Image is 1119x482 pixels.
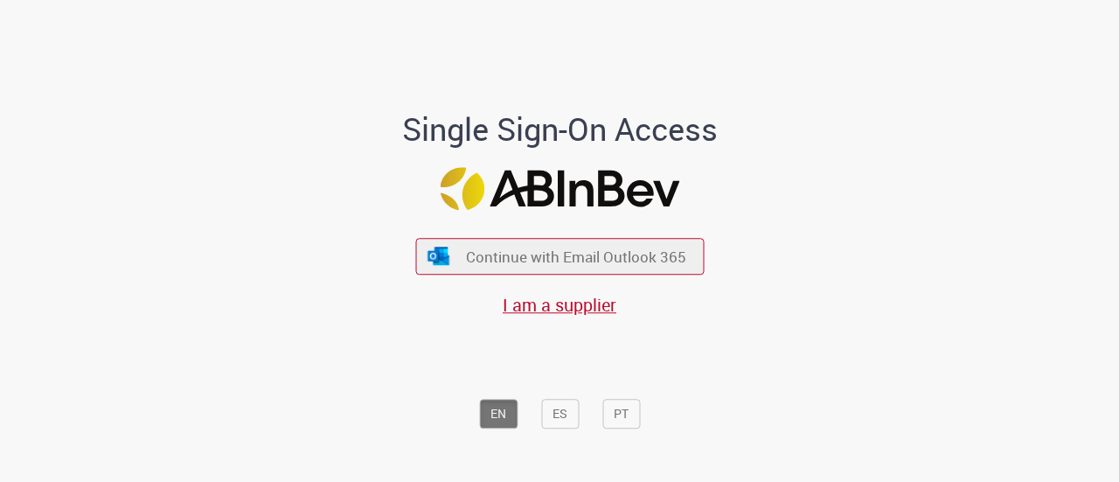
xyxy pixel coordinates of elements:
[415,239,704,275] button: ícone Azure/Microsoft 360 Continue with Email Outlook 365
[466,247,686,267] span: Continue with Email Outlook 365
[602,399,640,429] button: PT
[317,112,803,147] h1: Single Sign-On Access
[503,293,616,317] a: I am a supplier
[440,167,679,210] img: Logo ABInBev
[541,399,579,429] button: ES
[427,247,451,265] img: ícone Azure/Microsoft 360
[479,399,518,429] button: EN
